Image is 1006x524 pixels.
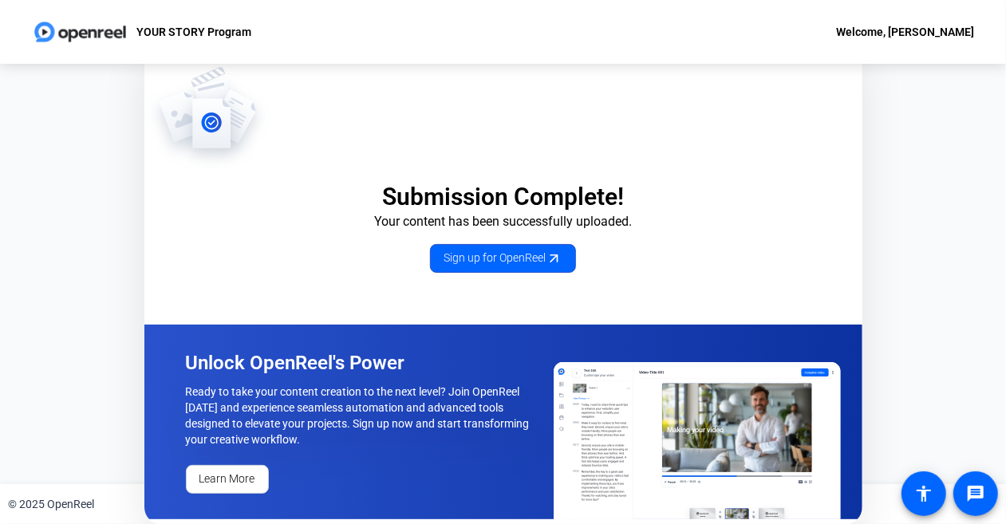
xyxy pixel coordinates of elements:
img: OpenReel logo [32,16,128,48]
img: OpenReel [144,65,271,169]
span: Learn More [199,471,255,487]
a: Learn More [186,465,269,494]
img: OpenReel [554,362,841,519]
a: Sign up for OpenReel [430,244,576,273]
p: Submission Complete! [144,182,862,212]
p: Your content has been successfully uploaded. [144,212,862,231]
mat-icon: message [966,484,985,503]
span: Sign up for OpenReel [444,250,562,266]
p: YOUR STORY Program [136,22,251,41]
p: Unlock OpenReel's Power [186,350,535,376]
p: Ready to take your content creation to the next level? Join OpenReel [DATE] and experience seamle... [186,384,535,447]
mat-icon: accessibility [914,484,933,503]
div: © 2025 OpenReel [8,496,94,513]
div: Welcome, [PERSON_NAME] [836,22,974,41]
